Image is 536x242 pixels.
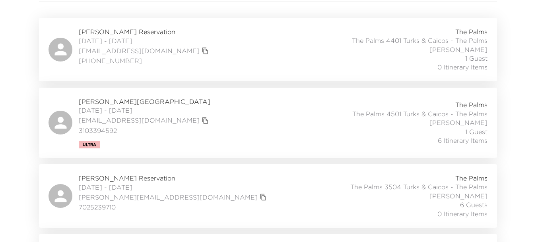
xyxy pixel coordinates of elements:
span: [DATE] - [DATE] [79,183,269,192]
span: [PHONE_NUMBER] [79,56,211,65]
span: 3103394592 [79,126,211,135]
span: 0 Itinerary Items [437,209,487,218]
span: The Palms 4501 Turks & Caicos - The Palms [352,109,487,118]
span: 0 Itinerary Items [437,63,487,71]
a: [PERSON_NAME] Reservation[DATE] - [DATE][PERSON_NAME][EMAIL_ADDRESS][DOMAIN_NAME]copy primary mem... [39,164,497,228]
span: [PERSON_NAME] Reservation [79,174,269,182]
span: [PERSON_NAME][GEOGRAPHIC_DATA] [79,97,211,106]
a: [PERSON_NAME][EMAIL_ADDRESS][DOMAIN_NAME] [79,193,258,202]
span: [PERSON_NAME] Reservation [79,27,211,36]
span: 1 Guest [465,54,487,63]
a: [EMAIL_ADDRESS][DOMAIN_NAME] [79,46,200,55]
span: The Palms [455,100,487,109]
span: The Palms [455,174,487,182]
a: [PERSON_NAME][GEOGRAPHIC_DATA][DATE] - [DATE][EMAIL_ADDRESS][DOMAIN_NAME]copy primary member emai... [39,88,497,158]
span: 6 Guests [460,200,487,209]
span: Ultra [83,142,96,147]
button: copy primary member email [258,192,269,203]
span: 1 Guest [465,127,487,136]
span: [DATE] - [DATE] [79,106,211,115]
span: [PERSON_NAME] [429,192,487,200]
button: copy primary member email [200,45,211,56]
span: 6 Itinerary Items [438,136,487,145]
span: [DATE] - [DATE] [79,36,211,45]
a: [EMAIL_ADDRESS][DOMAIN_NAME] [79,116,200,125]
span: [PERSON_NAME] [429,45,487,54]
span: The Palms 3504 Turks & Caicos - The Palms [350,182,487,191]
button: copy primary member email [200,115,211,126]
span: The Palms 4401 Turks & Caicos - The Palms [352,36,487,45]
a: [PERSON_NAME] Reservation[DATE] - [DATE][EMAIL_ADDRESS][DOMAIN_NAME]copy primary member email[PHO... [39,18,497,81]
span: 7025239710 [79,203,269,211]
span: [PERSON_NAME] [429,118,487,127]
span: The Palms [455,27,487,36]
